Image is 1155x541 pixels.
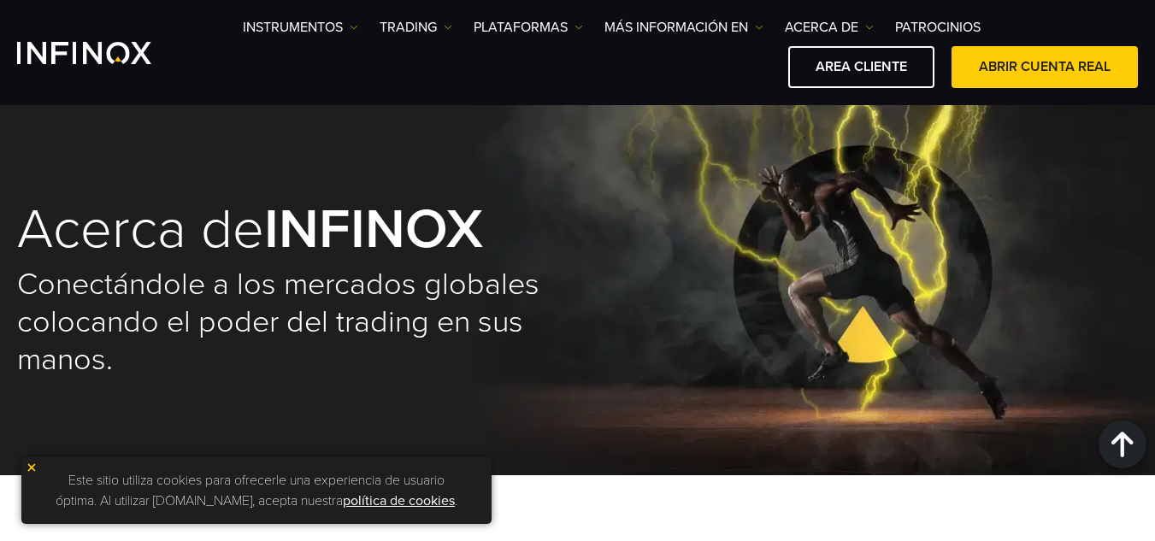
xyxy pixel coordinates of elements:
[264,196,483,263] strong: INFINOX
[243,17,358,38] a: Instrumentos
[17,42,192,64] a: INFINOX Logo
[17,266,578,379] h2: Conectándole a los mercados globales colocando el poder del trading en sus manos.
[380,17,452,38] a: TRADING
[474,17,583,38] a: PLATAFORMAS
[17,202,578,257] h1: Acerca de
[26,462,38,473] img: yellow close icon
[604,17,763,38] a: Más información en
[952,46,1138,88] a: ABRIR CUENTA REAL
[788,46,934,88] a: AREA CLIENTE
[785,17,874,38] a: ACERCA DE
[895,17,981,38] a: Patrocinios
[343,492,455,509] a: política de cookies
[30,466,483,515] p: Este sitio utiliza cookies para ofrecerle una experiencia de usuario óptima. Al utilizar [DOMAIN_...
